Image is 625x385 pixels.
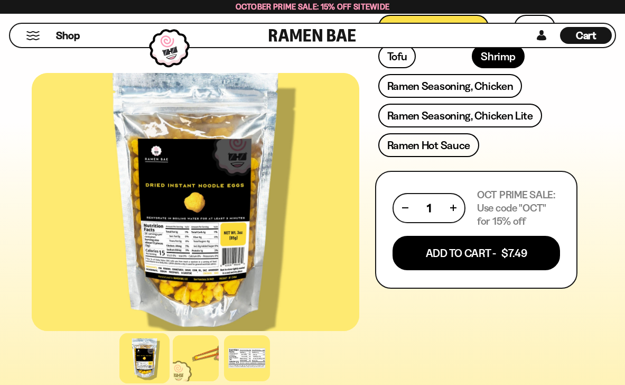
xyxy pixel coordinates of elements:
[378,104,542,127] a: Ramen Seasoning, Chicken Lite
[427,201,431,215] span: 1
[560,24,612,47] div: Cart
[378,74,523,98] a: Ramen Seasoning, Chicken
[56,27,80,44] a: Shop
[393,236,560,270] button: Add To Cart - $7.49
[236,2,390,12] span: October Prime Sale: 15% off Sitewide
[477,188,560,228] p: OCT PRIME SALE: Use code "OCT" for 15% off
[576,29,596,42] span: Cart
[26,31,40,40] button: Mobile Menu Trigger
[378,133,480,157] a: Ramen Hot Sauce
[56,29,80,43] span: Shop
